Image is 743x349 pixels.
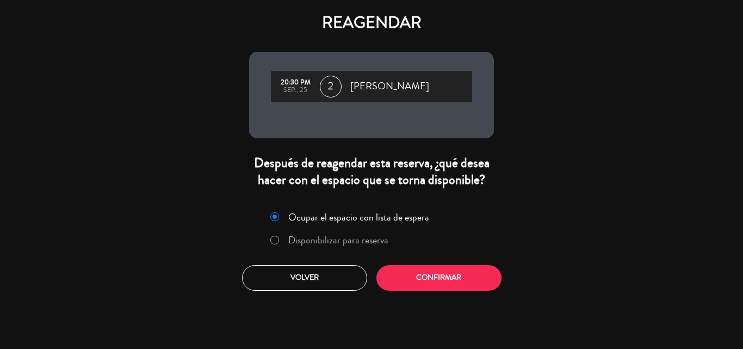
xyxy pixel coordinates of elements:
label: Ocupar el espacio con lista de espera [288,212,429,222]
h4: REAGENDAR [249,13,494,33]
label: Disponibilizar para reserva [288,235,388,245]
div: Después de reagendar esta reserva, ¿qué desea hacer con el espacio que se torna disponible? [249,155,494,188]
div: 20:30 PM [276,79,314,87]
button: Volver [242,265,367,291]
div: sep., 25 [276,87,314,94]
span: 2 [320,76,342,97]
button: Confirmar [376,265,501,291]
span: [PERSON_NAME] [350,78,429,95]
